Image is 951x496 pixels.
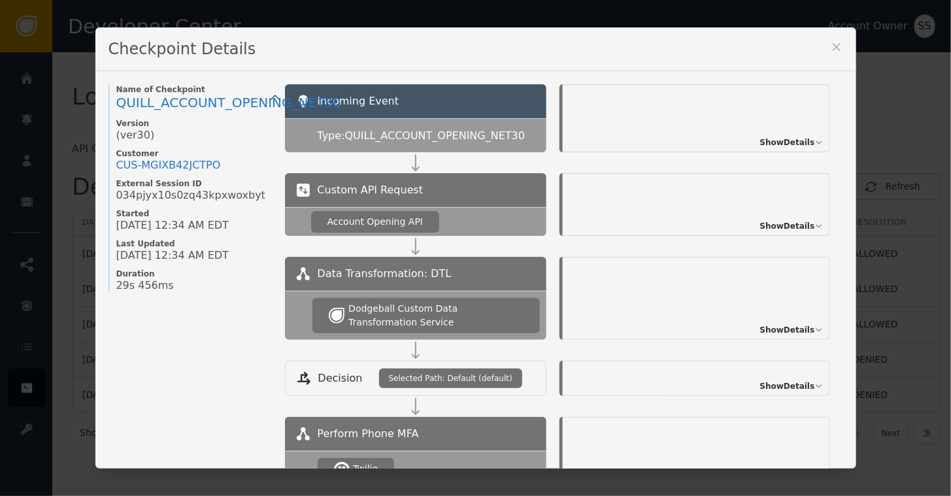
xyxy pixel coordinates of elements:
div: CUS- MGIXB42JCTPO [116,159,221,172]
span: 29s 456ms [116,279,174,292]
span: External Session ID [116,178,272,189]
a: CUS-MGIXB42JCTPO [116,159,221,172]
span: 034pjyx10s0zq43kpxwoxbyt [116,189,266,202]
span: Show Details [760,324,815,336]
span: Selected Path: Default (default) [389,372,512,384]
div: Twilio [354,462,378,476]
div: Dodgeball Custom Data Transformation Service [348,302,523,329]
span: Data Transformation: DTL [318,266,452,282]
div: Checkpoint Details [95,27,856,71]
span: Type: QUILL_ACCOUNT_OPENING_NET30 [318,128,526,144]
span: Customer [116,148,272,159]
span: [DATE] 12:34 AM EDT [116,219,229,232]
span: Show Details [760,220,815,232]
span: Started [116,208,272,219]
span: QUILL_ACCOUNT_OPENING_NET30 [116,95,341,110]
span: Version [116,118,272,129]
div: Account Opening API [327,215,424,229]
span: Last Updated [116,239,272,249]
span: (ver 30 ) [116,129,155,142]
span: Show Details [760,137,815,148]
span: [DATE] 12:34 AM EDT [116,249,229,262]
a: QUILL_ACCOUNT_OPENING_NET30 [116,95,272,112]
span: Name of Checkpoint [116,84,272,95]
span: Perform Phone MFA [318,426,419,442]
span: Show Details [760,380,815,392]
span: Decision [318,371,363,386]
span: Duration [116,269,272,279]
span: Incoming Event [318,95,399,107]
span: Custom API Request [318,182,424,198]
